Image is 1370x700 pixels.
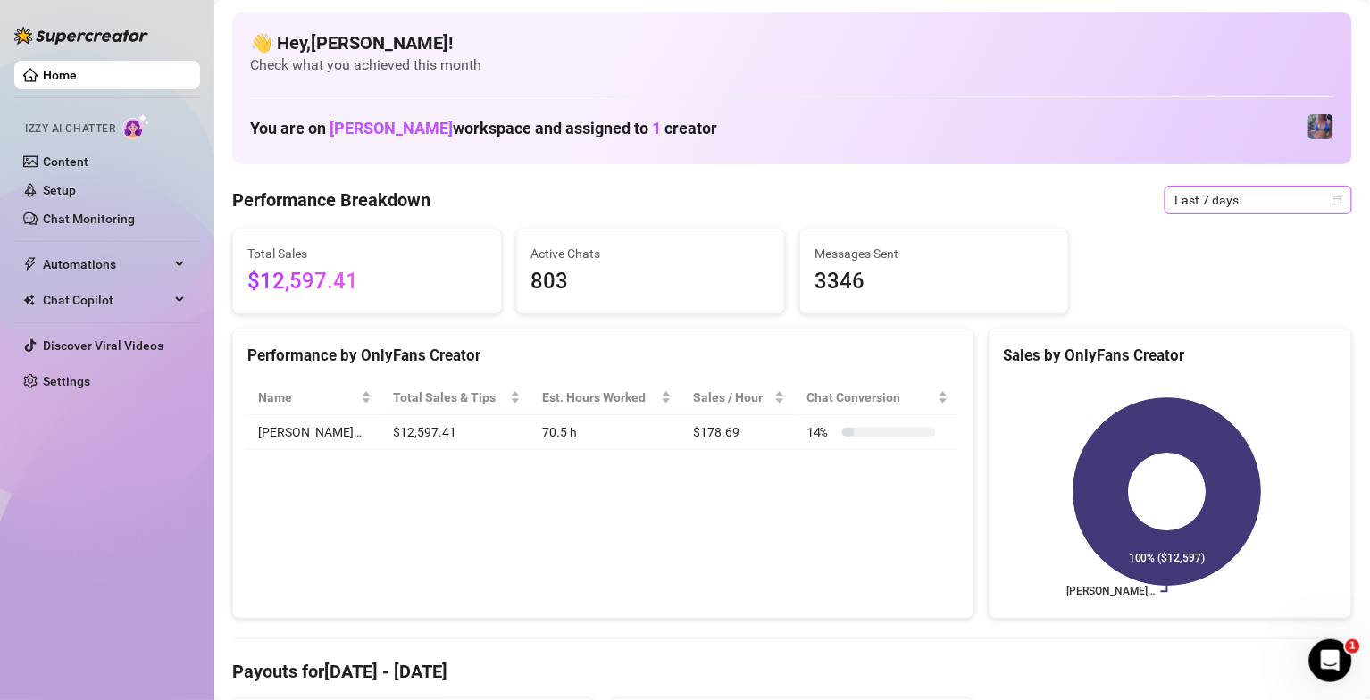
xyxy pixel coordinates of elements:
[652,119,661,137] span: 1
[14,27,148,45] img: logo-BBDzfeDw.svg
[393,387,506,407] span: Total Sales & Tips
[682,380,796,415] th: Sales / Hour
[43,212,135,226] a: Chat Monitoring
[1175,187,1341,213] span: Last 7 days
[247,265,487,299] span: $12,597.41
[232,187,430,212] h4: Performance Breakdown
[1004,344,1337,368] div: Sales by OnlyFans Creator
[531,265,771,299] span: 803
[43,68,77,82] a: Home
[1066,586,1156,598] text: [PERSON_NAME]…
[258,387,357,407] span: Name
[23,294,35,306] img: Chat Copilot
[43,154,88,169] a: Content
[247,244,487,263] span: Total Sales
[382,380,531,415] th: Total Sales & Tips
[232,659,1352,684] h4: Payouts for [DATE] - [DATE]
[382,415,531,450] td: $12,597.41
[43,183,76,197] a: Setup
[23,257,38,271] span: thunderbolt
[247,380,382,415] th: Name
[247,344,959,368] div: Performance by OnlyFans Creator
[682,415,796,450] td: $178.69
[43,250,170,279] span: Automations
[330,119,453,137] span: [PERSON_NAME]
[250,119,717,138] h1: You are on workspace and assigned to creator
[122,113,150,139] img: AI Chatter
[531,244,771,263] span: Active Chats
[250,55,1334,75] span: Check what you achieved this month
[814,265,1054,299] span: 3346
[1346,639,1360,654] span: 1
[542,387,656,407] div: Est. Hours Worked
[693,387,771,407] span: Sales / Hour
[814,244,1054,263] span: Messages Sent
[1308,114,1333,139] img: Jaylie
[531,415,681,450] td: 70.5 h
[806,422,835,442] span: 14 %
[247,415,382,450] td: [PERSON_NAME]…
[43,338,163,353] a: Discover Viral Videos
[796,380,958,415] th: Chat Conversion
[43,374,90,388] a: Settings
[43,286,170,314] span: Chat Copilot
[1332,195,1342,205] span: calendar
[806,387,933,407] span: Chat Conversion
[25,121,115,137] span: Izzy AI Chatter
[1309,639,1352,682] iframe: Intercom live chat
[250,30,1334,55] h4: 👋 Hey, [PERSON_NAME] !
